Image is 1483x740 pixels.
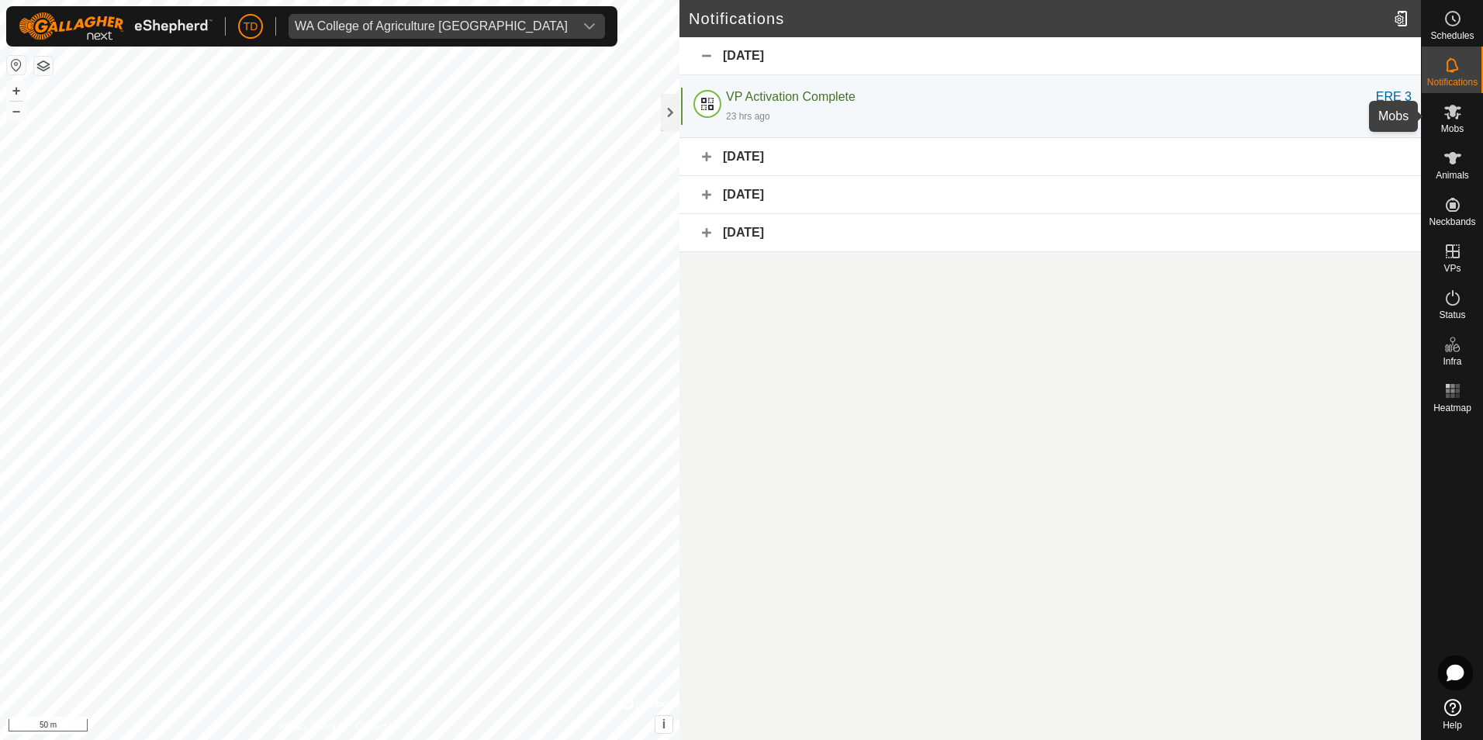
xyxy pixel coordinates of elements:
img: Gallagher Logo [19,12,213,40]
div: [DATE] [679,176,1421,214]
span: i [662,718,665,731]
div: [DATE] [679,37,1421,75]
span: Mobs [1441,124,1464,133]
span: Animals [1436,171,1469,180]
span: Status [1439,310,1465,320]
button: Reset Map [7,56,26,74]
button: Map Layers [34,57,53,75]
span: Schedules [1430,31,1474,40]
div: [DATE] [679,214,1421,252]
span: Infra [1443,357,1461,366]
span: VP Activation Complete [726,90,856,103]
span: TD [244,19,258,35]
span: Neckbands [1429,217,1475,226]
h2: Notifications [689,9,1388,28]
a: Contact Us [355,720,401,734]
span: WA College of Agriculture Denmark [289,14,574,39]
button: i [655,716,672,733]
div: ERE 3 [1376,88,1412,106]
button: – [7,102,26,120]
a: Help [1422,693,1483,736]
div: [DATE] [679,138,1421,176]
div: dropdown trigger [574,14,605,39]
span: Help [1443,721,1462,730]
div: 23 hrs ago [726,109,770,123]
span: Heatmap [1433,403,1471,413]
button: + [7,81,26,100]
div: WA College of Agriculture [GEOGRAPHIC_DATA] [295,20,568,33]
a: Privacy Policy [278,720,337,734]
span: VPs [1443,264,1461,273]
span: Notifications [1427,78,1478,87]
